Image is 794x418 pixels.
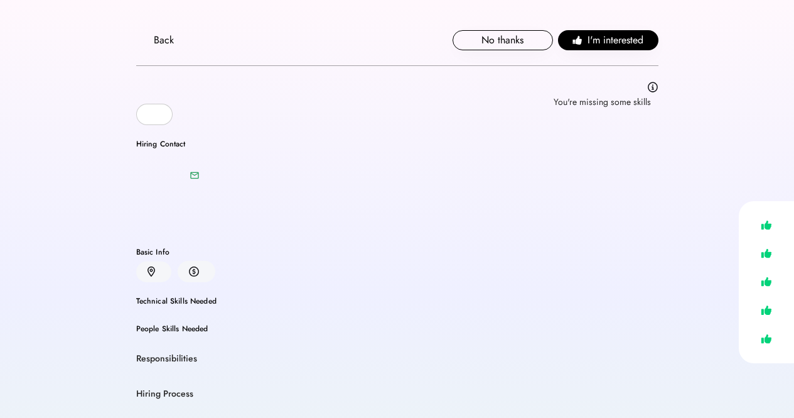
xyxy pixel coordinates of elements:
[758,330,775,348] img: like.svg
[136,155,176,195] img: yH5BAEAAAAALAAAAAABAAEAAAIBRAA7
[136,325,658,333] div: People Skills Needed
[189,266,199,277] img: money.svg
[148,267,155,277] img: location.svg
[136,140,209,148] div: Hiring Contact
[154,33,174,48] div: Back
[758,301,775,319] img: like.svg
[554,96,651,109] div: You're missing some skills
[542,97,549,107] img: yH5BAEAAAAALAAAAAABAAEAAAIBRAA7
[136,297,658,305] div: Technical Skills Needed
[144,107,159,122] img: yH5BAEAAAAALAAAAAABAAEAAAIBRAA7
[136,35,146,45] img: yH5BAEAAAAALAAAAAABAAEAAAIBRAA7
[136,353,197,365] div: Responsibilities
[136,388,193,400] div: Hiring Process
[647,81,658,93] img: info.svg
[136,248,658,256] div: Basic Info
[758,245,775,263] img: like.svg
[758,216,775,234] img: like.svg
[453,30,553,50] button: No thanks
[758,273,775,291] img: like.svg
[587,33,643,48] span: I'm interested
[558,30,658,50] button: I'm interested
